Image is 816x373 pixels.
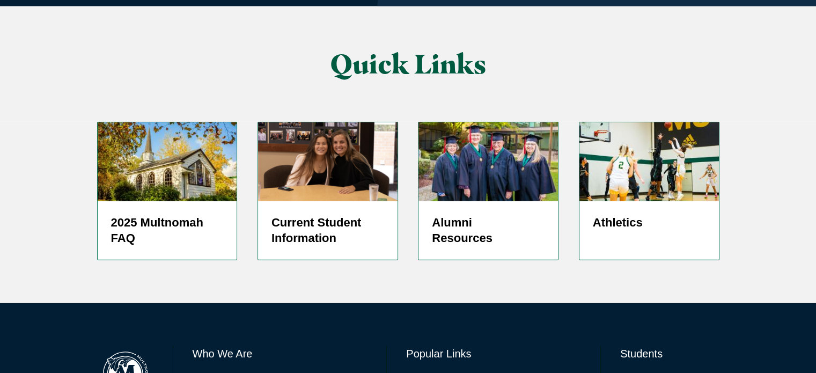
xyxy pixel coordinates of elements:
h2: Quick Links [204,49,612,79]
img: 50 Year Alumni 2019 [418,122,558,201]
h5: 2025 Multnomah FAQ [111,215,224,247]
h5: Current Student Information [271,215,384,247]
a: Prayer Chapel in Fall 2025 Multnomah FAQ [97,122,238,260]
a: Women's Basketball player shooting jump shot Athletics [579,122,719,260]
h6: Students [620,346,719,361]
h5: Alumni Resources [432,215,545,247]
img: WBBALL_WEB [579,122,719,201]
h6: Popular Links [406,346,581,361]
img: Prayer Chapel in Fall [98,122,237,201]
a: screenshot-2024-05-27-at-1.37.12-pm Current Student Information [258,122,398,260]
h5: Athletics [593,215,705,231]
h6: Who We Are [193,346,367,361]
img: screenshot-2024-05-27-at-1.37.12-pm [258,122,398,201]
a: 50 Year Alumni 2019 Alumni Resources [418,122,558,260]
